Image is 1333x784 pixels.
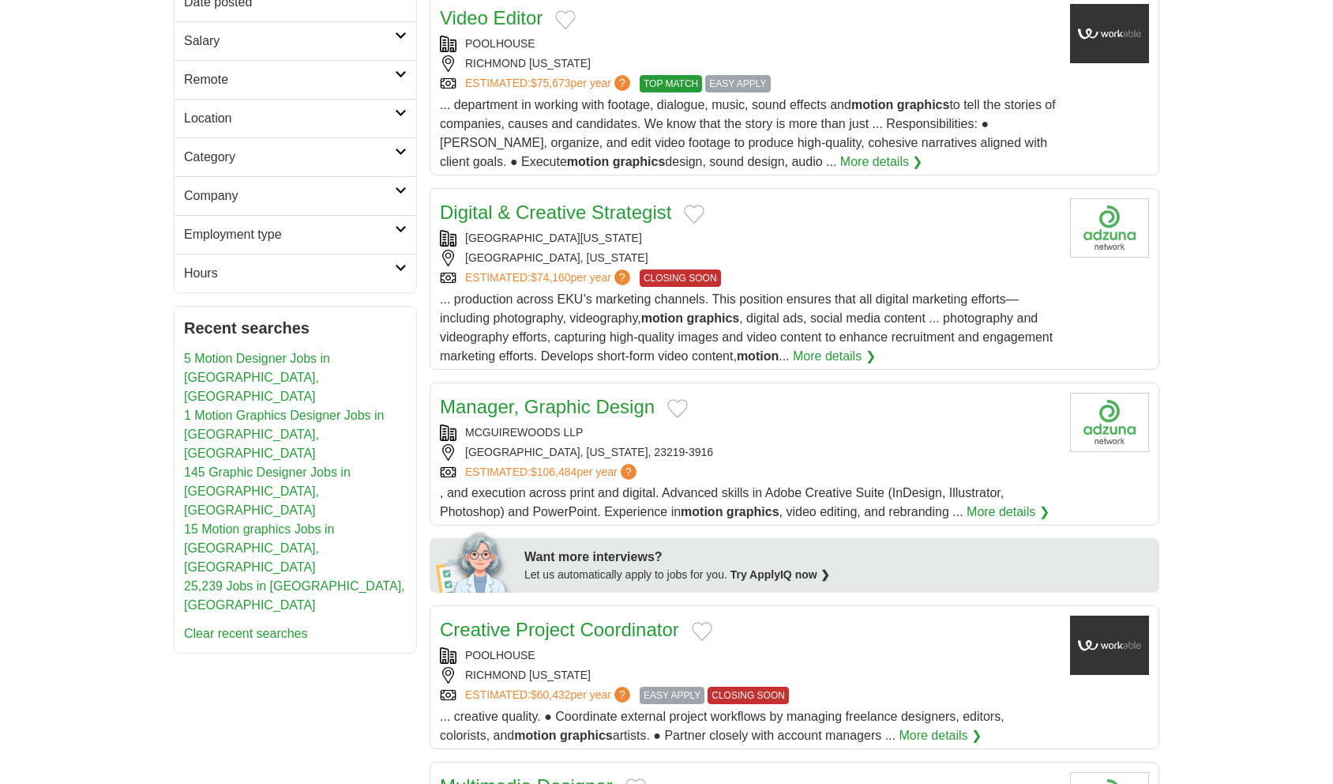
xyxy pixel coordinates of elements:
[681,505,723,518] strong: motion
[555,10,576,29] button: Add to favorite jobs
[184,70,395,89] h2: Remote
[175,254,416,292] a: Hours
[184,522,334,574] a: 15 Motion graphics Jobs in [GEOGRAPHIC_DATA], [GEOGRAPHIC_DATA]
[465,75,633,92] a: ESTIMATED:$75,673per year?
[440,250,1057,266] div: [GEOGRAPHIC_DATA], [US_STATE]
[440,619,679,640] a: Creative Project Coordinator
[465,269,633,287] a: ESTIMATED:$74,160per year?
[1070,393,1149,452] img: Company logo
[640,269,721,287] span: CLOSING SOON
[465,464,640,481] a: ESTIMATED:$106,484per year?
[641,311,683,325] strong: motion
[692,622,712,641] button: Add to favorite jobs
[737,349,779,363] strong: motion
[440,424,1057,441] div: MCGUIREWOODS LLP
[184,352,330,403] a: 5 Motion Designer Jobs in [GEOGRAPHIC_DATA], [GEOGRAPHIC_DATA]
[184,187,395,205] h2: Company
[184,409,384,460] a: 1 Motion Graphics Designer Jobs in [GEOGRAPHIC_DATA], [GEOGRAPHIC_DATA]
[440,647,1057,664] div: POOLHOUSE
[851,98,893,111] strong: motion
[621,464,636,480] span: ?
[531,271,571,284] span: $74,160
[614,75,630,91] span: ?
[440,444,1057,461] div: [GEOGRAPHIC_DATA], [US_STATE], 23219-3916
[640,687,704,704] span: EASY APPLY
[727,505,779,518] strong: graphics
[440,292,1053,363] span: ... production across EKU’s marketing channels. This position ensures that all digital marketing ...
[175,215,416,254] a: Employment type
[184,316,407,340] h2: Recent searches
[613,155,666,168] strong: graphics
[184,264,395,283] h2: Hours
[184,32,395,51] h2: Salary
[184,627,308,640] a: Clear recent searches
[184,225,395,244] h2: Employment type
[531,688,571,701] span: $60,432
[175,99,416,138] a: Location
[175,138,416,176] a: Category
[1070,4,1149,63] img: Company logo
[440,55,1057,72] div: RICHMOND [US_STATE]
[708,687,789,704] span: CLOSING SOON
[440,667,1057,684] div: RICHMOND [US_STATE]
[175,176,416,215] a: Company
[436,530,513,593] img: apply-iq-scientist.png
[686,311,739,325] strong: graphics
[705,75,770,92] span: EASY APPLY
[840,153,923,171] a: More details ❯
[175,21,416,60] a: Salary
[1070,198,1149,258] img: Eastern Kentucky University logo
[1070,616,1149,675] img: Company logo
[514,729,556,742] strong: motion
[524,567,1150,583] div: Let us automatically apply to jobs for you.
[730,568,830,581] a: Try ApplyIQ now ❯
[614,687,630,703] span: ?
[560,729,613,742] strong: graphics
[967,503,1050,522] a: More details ❯
[567,155,609,168] strong: motion
[440,486,1004,518] span: , and execution across print and digital. Advanced skills in Adobe Creative Suite (InDesign, Illu...
[667,399,688,418] button: Add to favorite jobs
[184,579,405,612] a: 25,239 Jobs in [GEOGRAPHIC_DATA], [GEOGRAPHIC_DATA]
[897,98,950,111] strong: graphics
[440,202,671,223] a: Digital & Creative Strategist
[793,347,876,366] a: More details ❯
[184,465,351,517] a: 145 Graphic Designer Jobs in [GEOGRAPHIC_DATA], [GEOGRAPHIC_DATA]
[440,7,543,28] a: Video Editor
[184,148,395,167] h2: Category
[465,687,633,704] a: ESTIMATED:$60,432per year?
[531,465,576,478] span: $106,484
[440,98,1056,168] span: ... department in working with footage, dialogue, music, sound effects and to tell the stories of...
[440,710,1004,742] span: ... creative quality. ● Coordinate external project workflows by managing freelance designers, ed...
[614,269,630,285] span: ?
[175,60,416,99] a: Remote
[531,77,571,89] span: $75,673
[440,396,655,417] a: Manager, Graphic Design
[184,109,395,128] h2: Location
[899,726,982,745] a: More details ❯
[684,205,704,224] button: Add to favorite jobs
[640,75,702,92] span: TOP MATCH
[524,548,1150,567] div: Want more interviews?
[440,36,1057,52] div: POOLHOUSE
[465,232,642,244] a: [GEOGRAPHIC_DATA][US_STATE]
